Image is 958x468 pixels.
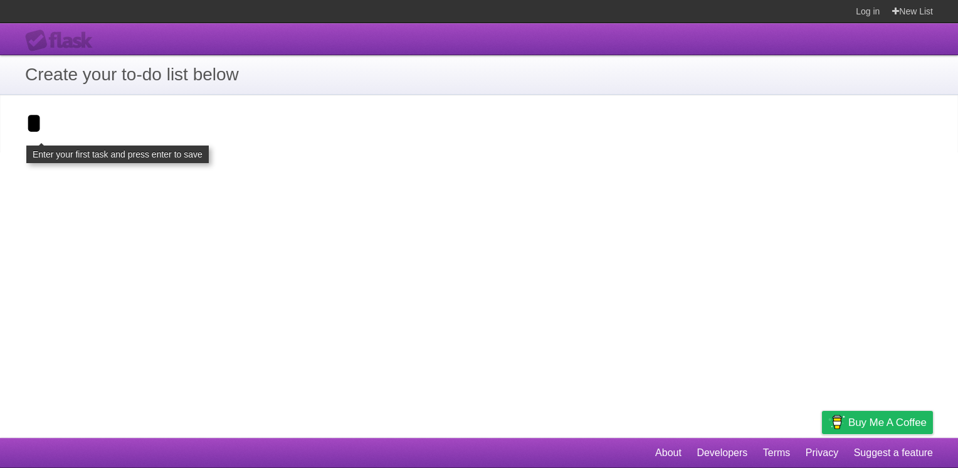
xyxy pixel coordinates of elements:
[822,411,933,434] a: Buy me a coffee
[25,29,100,52] div: Flask
[828,412,845,433] img: Buy me a coffee
[655,441,682,465] a: About
[763,441,791,465] a: Terms
[25,61,933,88] h1: Create your to-do list below
[806,441,838,465] a: Privacy
[697,441,747,465] a: Developers
[848,412,927,433] span: Buy me a coffee
[854,441,933,465] a: Suggest a feature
